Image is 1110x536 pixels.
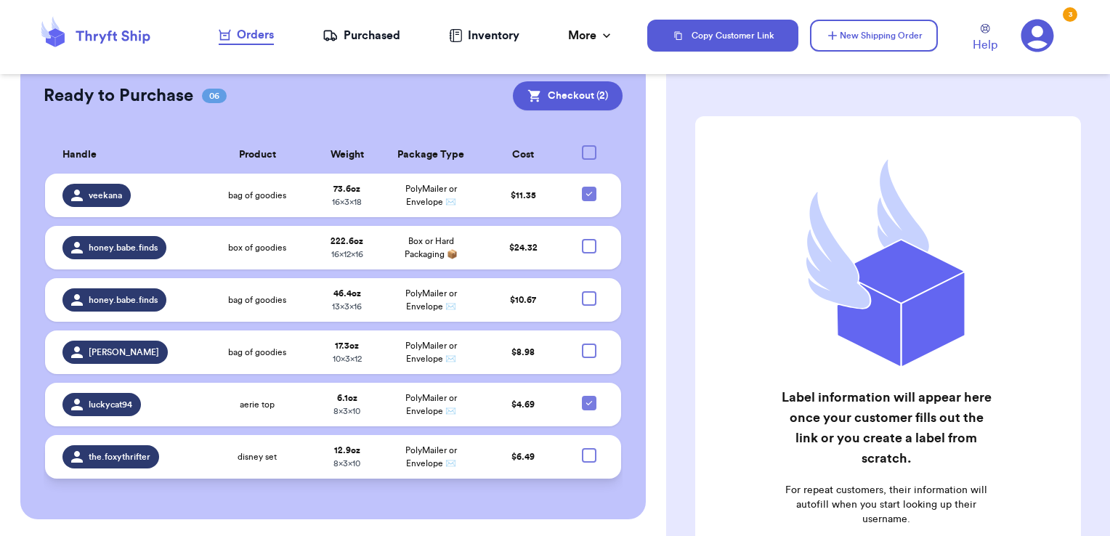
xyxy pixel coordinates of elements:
p: For repeat customers, their information will autofill when you start looking up their username. [779,483,994,527]
span: box of goodies [228,242,286,253]
span: PolyMailer or Envelope ✉️ [405,184,457,206]
span: $ 8.98 [511,348,535,357]
span: Help [973,36,997,54]
span: luckycat94 [89,399,132,410]
div: More [568,27,614,44]
a: Inventory [449,27,519,44]
span: 06 [202,89,227,103]
div: 3 [1063,7,1077,22]
h2: Label information will appear here once your customer fills out the link or you create a label fr... [779,387,994,468]
span: 8 x 3 x 10 [333,407,360,415]
a: Purchased [323,27,400,44]
th: Cost [482,137,566,174]
div: Orders [219,26,274,44]
th: Product [201,137,313,174]
span: disney set [238,451,277,463]
h2: Ready to Purchase [44,84,193,107]
strong: 73.6 oz [333,184,360,193]
span: $ 10.67 [510,296,536,304]
span: honey.babe.finds [89,242,158,253]
span: Handle [62,147,97,163]
span: 16 x 12 x 16 [331,250,363,259]
a: Orders [219,26,274,45]
strong: 6.1 oz [337,394,357,402]
span: honey.babe.finds [89,294,158,306]
span: 16 x 3 x 18 [332,198,362,206]
span: PolyMailer or Envelope ✉️ [405,341,457,363]
span: $ 4.69 [511,400,535,409]
button: New Shipping Order [810,20,938,52]
strong: 222.6 oz [331,237,363,245]
span: 13 x 3 x 16 [332,302,362,311]
span: $ 11.35 [511,191,536,200]
strong: 46.4 oz [333,289,361,298]
span: PolyMailer or Envelope ✉️ [405,394,457,415]
span: bag of goodies [228,190,286,201]
strong: 12.9 oz [334,446,360,455]
a: 3 [1021,19,1054,52]
span: bag of goodies [228,294,286,306]
a: Help [973,24,997,54]
strong: 17.3 oz [335,341,359,350]
span: aerie top [240,399,275,410]
span: $ 6.49 [511,452,535,461]
span: PolyMailer or Envelope ✉️ [405,289,457,311]
span: bag of goodies [228,346,286,358]
span: the.foxythrifter [89,451,150,463]
span: 10 x 3 x 12 [333,354,362,363]
span: [PERSON_NAME] [89,346,159,358]
th: Weight [313,137,380,174]
span: $ 24.32 [509,243,538,252]
button: Copy Customer Link [647,20,798,52]
span: PolyMailer or Envelope ✉️ [405,446,457,468]
span: 8 x 3 x 10 [333,459,360,468]
th: Package Type [381,137,482,174]
span: veekana [89,190,122,201]
button: Checkout (2) [513,81,623,110]
span: Box or Hard Packaging 📦 [405,237,458,259]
